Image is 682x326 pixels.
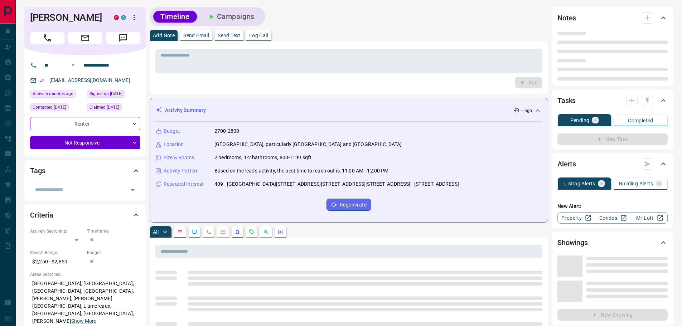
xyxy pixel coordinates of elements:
[557,92,668,109] div: Tasks
[30,162,140,179] div: Tags
[619,181,653,186] p: Building Alerts
[557,212,594,224] a: Property
[177,229,183,235] svg: Notes
[30,228,83,234] p: Actively Searching:
[165,107,206,114] p: Activity Summary
[156,104,542,117] div: Activity Summary-- ago
[87,228,140,234] p: Timeframe:
[521,107,532,114] p: -- ago
[164,141,184,148] p: Location
[557,95,576,106] h2: Tasks
[30,103,83,113] div: Wed Aug 13 2025
[249,33,268,38] p: Log Call
[30,249,83,256] p: Search Range:
[153,11,197,23] button: Timeline
[164,154,194,161] p: Size & Rooms
[327,199,371,211] button: Regenerate
[234,229,240,235] svg: Listing Alerts
[87,103,140,113] div: Mon Jul 14 2025
[153,33,175,38] p: Add Note
[39,78,44,83] svg: Email Verified
[557,12,576,24] h2: Notes
[164,167,199,175] p: Activity Pattern
[90,104,119,111] span: Claimed [DATE]
[30,136,140,149] div: Not Responsive
[30,12,103,23] h1: [PERSON_NAME]
[206,229,212,235] svg: Calls
[557,9,668,26] div: Notes
[121,15,126,20] div: condos.ca
[30,165,45,176] h2: Tags
[33,90,73,97] span: Active 5 minutes ago
[564,181,595,186] p: Listing Alerts
[164,127,180,135] p: Budget
[128,185,138,195] button: Open
[594,212,631,224] a: Condos
[49,77,130,83] a: [EMAIL_ADDRESS][DOMAIN_NAME]
[69,61,77,69] button: Open
[90,90,122,97] span: Signed up [DATE]
[214,127,239,135] p: 2700-2800
[214,167,389,175] p: Based on the lead's activity, the best time to reach out is: 11:00 AM - 12:00 PM
[557,155,668,172] div: Alerts
[30,206,140,224] div: Criteria
[214,180,459,188] p: 409 - [GEOGRAPHIC_DATA][STREET_ADDRESS][STREET_ADDRESS][STREET_ADDRESS] - [STREET_ADDRESS]
[30,32,64,44] span: Call
[557,158,576,170] h2: Alerts
[33,104,66,111] span: Contacted [DATE]
[628,118,653,123] p: Completed
[218,33,241,38] p: Send Text
[153,229,159,234] p: All
[30,209,53,221] h2: Criteria
[30,90,83,100] div: Mon Aug 18 2025
[30,271,140,278] p: Areas Searched:
[192,229,197,235] svg: Lead Browsing Activity
[68,32,102,44] span: Email
[557,234,668,251] div: Showings
[557,203,668,210] p: New Alert:
[87,249,140,256] p: Budget:
[249,229,255,235] svg: Requests
[71,317,96,325] button: Show More
[164,180,204,188] p: Repeated Interest
[30,256,83,268] p: $2,250 - $2,850
[114,15,119,20] div: property.ca
[30,117,140,130] div: Renter
[87,90,140,100] div: Mon Jun 30 2025
[263,229,269,235] svg: Opportunities
[277,229,283,235] svg: Agent Actions
[200,11,262,23] button: Campaigns
[106,32,140,44] span: Message
[183,33,209,38] p: Send Email
[214,141,402,148] p: [GEOGRAPHIC_DATA], particularly [GEOGRAPHIC_DATA] and [GEOGRAPHIC_DATA]
[631,212,668,224] a: Mr.Loft
[214,154,311,161] p: 2 bedrooms, 1-2 bathrooms, 800-1199 sqft
[557,237,588,248] h2: Showings
[570,118,590,123] p: Pending
[220,229,226,235] svg: Emails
